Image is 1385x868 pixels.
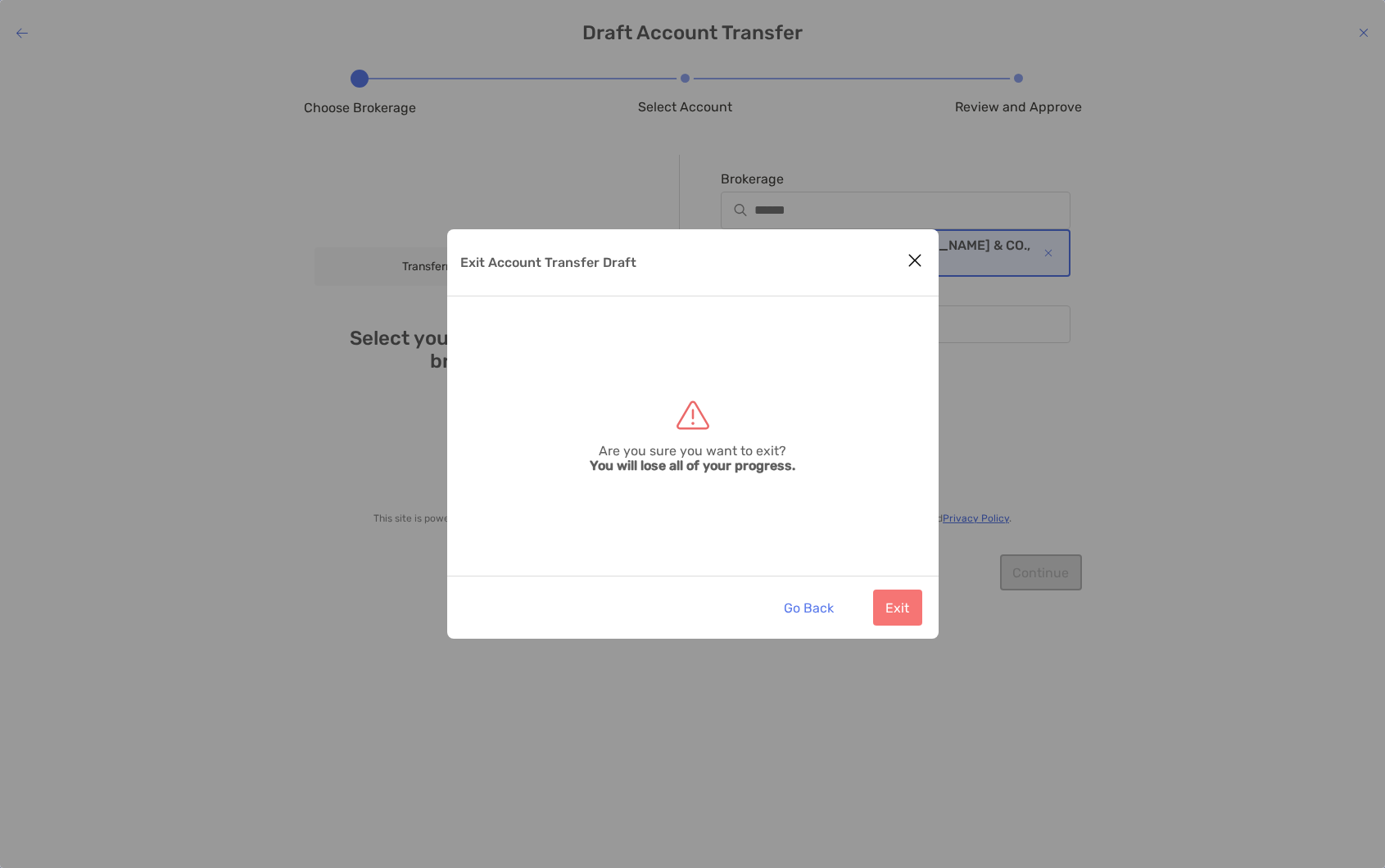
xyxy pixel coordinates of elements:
span: Are you sure you want to exit? [599,444,786,459]
div: Exit Account Transfer Draft [447,229,939,639]
button: Exit [873,590,922,626]
button: Go Back [772,590,847,626]
button: Close modal [903,249,927,274]
p: Exit Account Transfer Draft [460,252,636,273]
strong: You will lose all of your progress. [590,459,795,473]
